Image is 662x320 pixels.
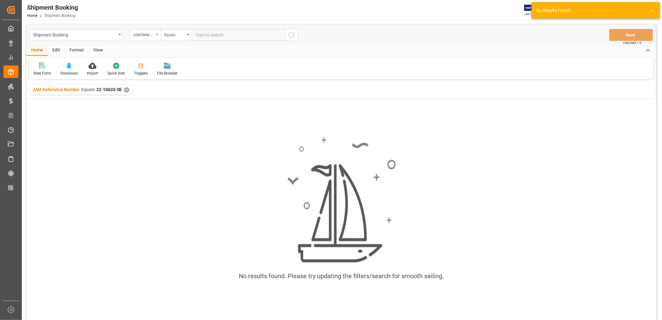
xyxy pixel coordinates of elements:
[287,136,396,264] img: smooth_sailing.jpeg
[33,31,116,38] div: Shipment Booking
[87,70,98,76] div: Import
[34,70,51,76] div: New Form
[30,29,123,41] button: open menu
[239,271,444,281] div: No results found. Please try updating the filters/search for smooth sailing.
[623,41,641,45] span: Ctrl/CMD + S
[27,3,78,12] div: Shipment Booking
[124,87,129,93] div: ✕
[285,29,298,41] button: search button
[32,87,80,92] span: JAM Reference Number
[60,70,78,76] div: Download
[134,70,148,76] div: Triggers
[157,70,177,76] div: File Browser
[129,29,161,41] button: open menu
[192,29,285,41] input: Type to search
[48,45,65,56] div: Edit
[27,13,37,18] a: Home
[164,31,185,38] div: Equals
[26,45,48,56] div: Home
[89,45,108,56] div: View
[161,29,192,41] button: open menu
[81,87,95,92] span: Equals
[108,70,125,76] div: Quick Add
[133,31,154,38] div: JAM Reference Number
[524,5,546,16] img: Exertis%20JAM%20-%20Email%20Logo.jpg_1722504956.jpg
[536,7,643,14] div: No Results found!
[65,45,89,56] div: Format
[609,29,653,41] button: Save
[96,87,122,92] span: 22-10633-SE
